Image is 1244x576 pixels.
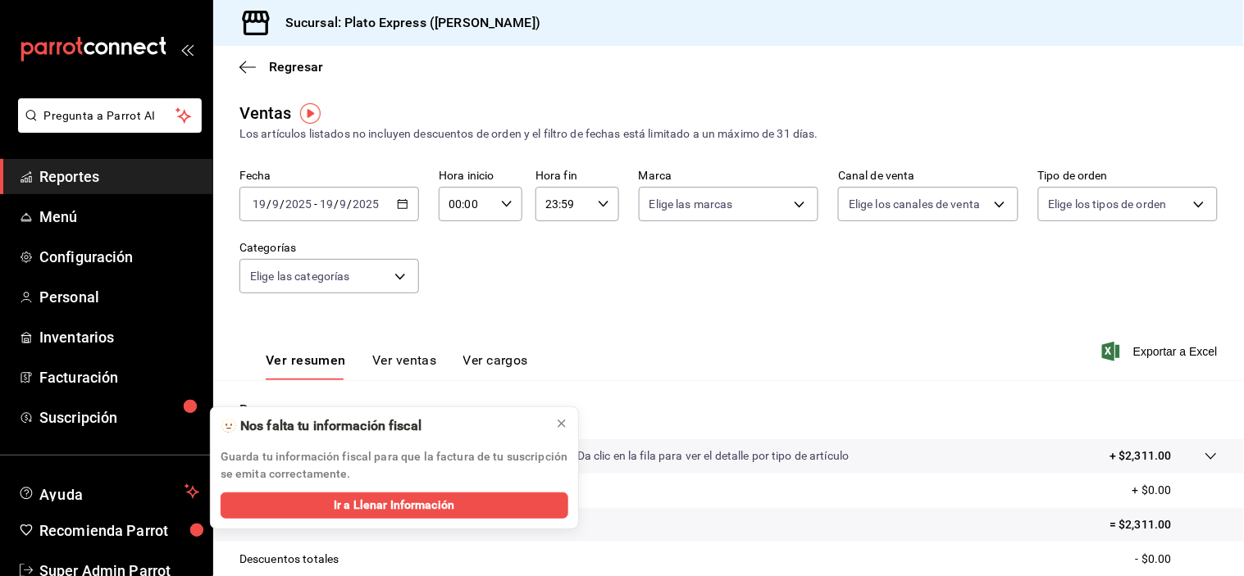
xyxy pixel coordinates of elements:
img: Tooltip marker [300,103,321,124]
label: Canal de venta [838,170,1018,182]
input: -- [319,197,334,211]
span: Inventarios [39,326,199,348]
div: navigation tabs [266,352,528,380]
input: -- [339,197,348,211]
span: Menú [39,206,199,228]
span: Pregunta a Parrot AI [44,107,176,125]
label: Hora fin [535,170,619,182]
p: - $0.00 [1136,551,1218,568]
label: Hora inicio [439,170,522,182]
span: Elige los canales de venta [849,196,980,212]
label: Categorías [239,243,419,254]
p: + $0.00 [1132,482,1218,499]
label: Marca [639,170,818,182]
p: Descuentos totales [239,551,339,568]
button: open_drawer_menu [180,43,194,56]
div: Ventas [239,101,292,125]
span: Elige las marcas [649,196,733,212]
p: = $2,311.00 [1110,516,1218,533]
button: Regresar [239,59,323,75]
span: Reportes [39,166,199,188]
input: -- [252,197,267,211]
div: 🫥 Nos falta tu información fiscal [221,417,542,435]
button: Exportar a Excel [1105,342,1218,361]
span: Configuración [39,246,199,268]
input: ---- [285,197,312,211]
span: Personal [39,286,199,308]
span: Regresar [269,59,323,75]
span: / [280,197,285,211]
input: ---- [353,197,380,211]
span: Elige las categorías [250,268,350,284]
label: Fecha [239,170,419,182]
button: Ver resumen [266,352,346,380]
span: / [334,197,339,211]
h3: Sucursal: Plato Express ([PERSON_NAME]) [272,13,540,33]
a: Pregunta a Parrot AI [11,119,202,136]
button: Ver ventas [372,352,437,380]
span: - [314,197,317,211]
p: Resumen [239,400,1218,420]
label: Tipo de orden [1038,170,1218,182]
p: + $2,311.00 [1110,447,1172,465]
button: Ir a Llenar Información [221,492,568,519]
div: Los artículos listados no incluyen descuentos de orden y el filtro de fechas está limitado a un m... [239,125,1218,143]
span: Elige los tipos de orden [1049,196,1167,212]
p: Da clic en la fila para ver el detalle por tipo de artículo [577,447,850,465]
span: Facturación [39,366,199,388]
span: / [348,197,353,211]
input: -- [271,197,280,211]
span: Ayuda [39,482,178,501]
p: Guarda tu información fiscal para que la factura de tu suscripción se emita correctamente. [221,448,568,483]
span: Suscripción [39,406,199,429]
button: Ver cargos [463,352,529,380]
span: / [267,197,271,211]
span: Ir a Llenar Información [334,497,454,514]
span: Recomienda Parrot [39,519,199,542]
button: Pregunta a Parrot AI [18,98,202,133]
